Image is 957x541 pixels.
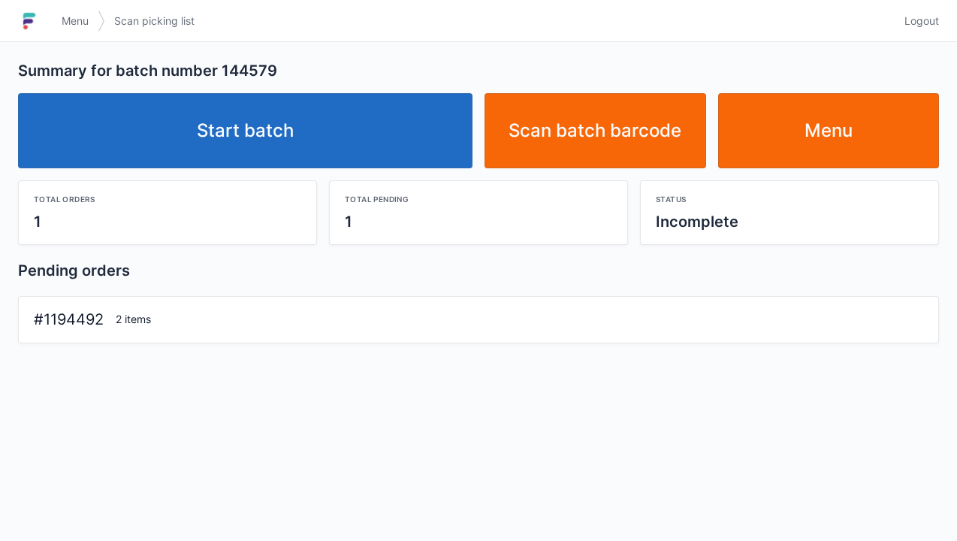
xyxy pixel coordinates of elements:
h2: Summary for batch number 144579 [18,60,939,81]
div: Incomplete [656,211,923,232]
div: 1 [34,211,301,232]
div: 2 items [110,312,929,327]
div: 1 [345,211,612,232]
a: Start batch [18,93,472,168]
span: Menu [62,14,89,29]
a: Scan picking list [105,8,204,35]
h2: Pending orders [18,260,939,281]
a: Logout [895,8,939,35]
a: Scan batch barcode [485,93,706,168]
span: Scan picking list [114,14,195,29]
div: Total orders [34,193,301,205]
div: #1194492 [28,309,110,331]
div: Total pending [345,193,612,205]
img: logo-small.jpg [18,9,41,33]
a: Menu [718,93,940,168]
a: Menu [53,8,98,35]
span: Logout [904,14,939,29]
img: svg> [98,3,105,39]
div: Status [656,193,923,205]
